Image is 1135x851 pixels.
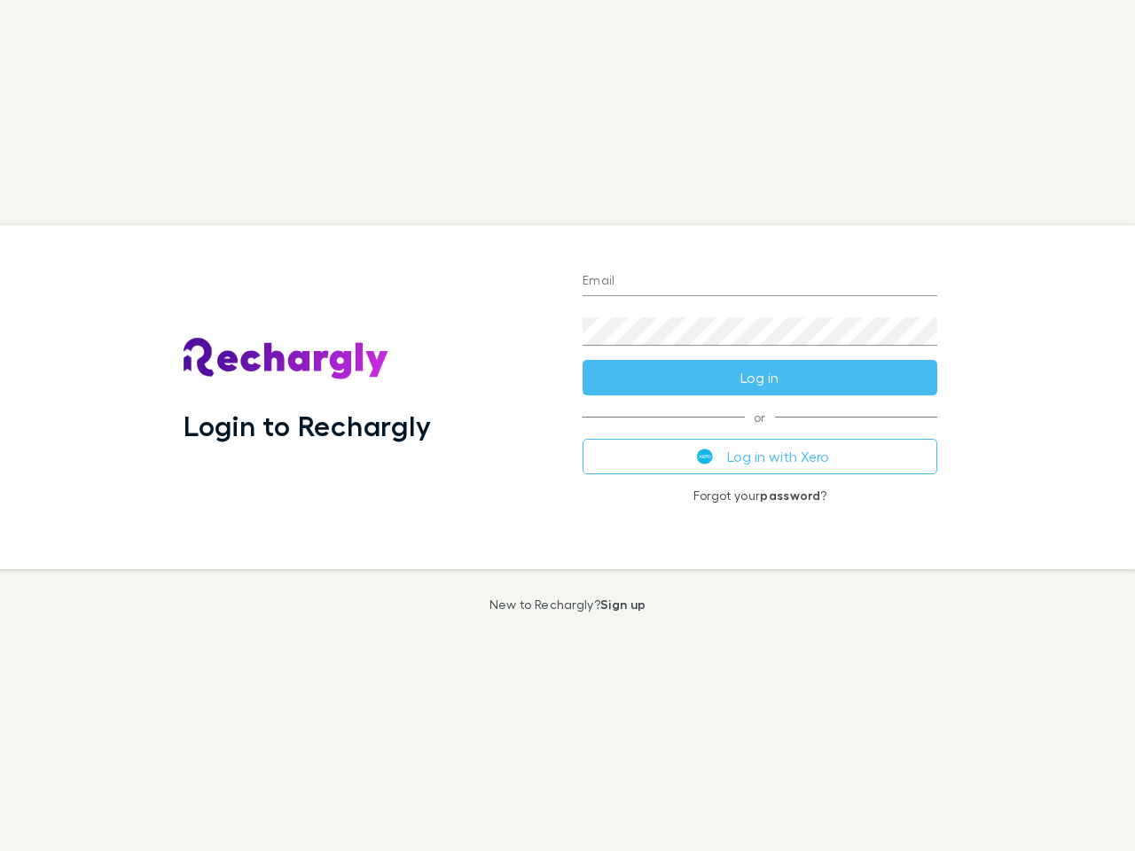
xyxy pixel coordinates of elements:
span: or [583,417,937,418]
p: New to Rechargly? [489,597,646,612]
img: Rechargly's Logo [184,338,389,380]
img: Xero's logo [697,449,713,465]
p: Forgot your ? [583,488,937,503]
a: password [760,488,820,503]
button: Log in [583,360,937,395]
button: Log in with Xero [583,439,937,474]
a: Sign up [600,597,646,612]
h1: Login to Rechargly [184,409,431,442]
